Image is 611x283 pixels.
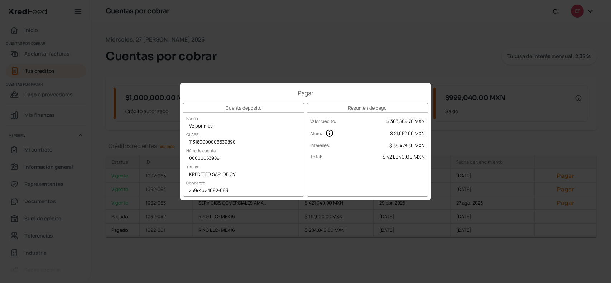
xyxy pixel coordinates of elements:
div: KREDFEED SAPI DE CV [183,169,304,180]
label: Concepto [183,177,208,188]
span: $ 363,509.70 MXN [386,118,425,124]
span: $ 21,052.00 MXN [390,130,425,136]
div: za9rKuv 1092-063 [183,186,304,196]
div: Ve por mas [183,121,304,132]
label: Núm. de cuenta [183,145,218,156]
label: CLABE [183,129,201,140]
h3: Cuenta depósito [183,103,304,113]
label: Intereses : [310,142,330,148]
label: Valor crédito : [310,118,336,124]
span: $ 36,478.30 MXN [389,142,425,149]
span: $ 421,040.00 MXN [383,153,425,160]
label: Aforo : [310,130,322,136]
h1: Pagar [183,89,428,97]
div: 00000653989 [183,153,304,164]
label: Banco [183,113,201,124]
label: Titular [183,161,201,172]
label: Total : [310,153,322,160]
div: 113180000006539890 [183,137,304,148]
h3: Resumen de pago [307,103,428,113]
